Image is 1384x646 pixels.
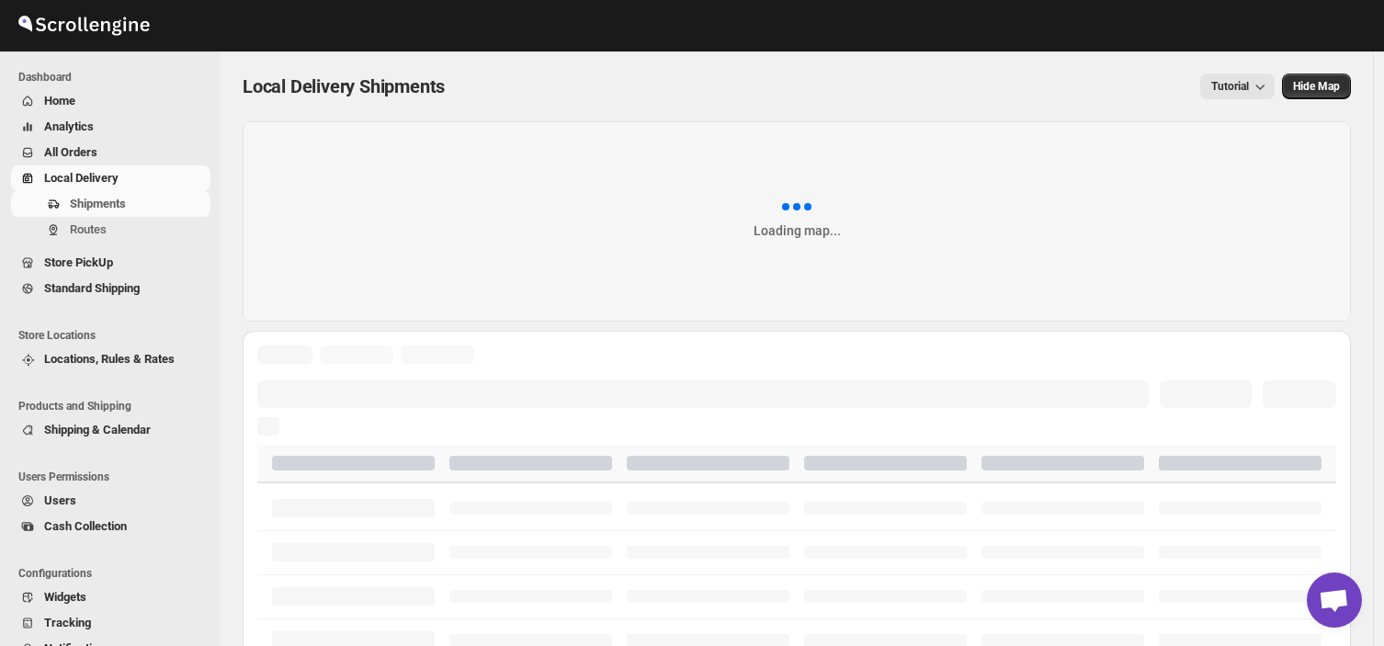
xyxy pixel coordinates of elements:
button: Routes [11,217,210,243]
span: Configurations [18,566,211,581]
span: Products and Shipping [18,399,211,414]
span: Local Delivery Shipments [243,75,445,97]
a: Open chat [1307,572,1362,628]
button: All Orders [11,140,210,165]
span: Hide Map [1293,79,1340,94]
span: Home [44,94,75,108]
button: Widgets [11,584,210,610]
button: Cash Collection [11,514,210,539]
button: Home [11,88,210,114]
span: Users [44,493,76,507]
button: Locations, Rules & Rates [11,346,210,372]
span: Store Locations [18,328,211,343]
span: Widgets [44,590,86,604]
span: Local Delivery [44,171,119,185]
button: Analytics [11,114,210,140]
button: Map action label [1282,74,1351,99]
span: Dashboard [18,70,211,85]
span: Tutorial [1211,80,1249,93]
span: Cash Collection [44,519,127,533]
button: Tutorial [1200,74,1275,99]
span: Store PickUp [44,255,113,269]
span: Analytics [44,119,94,133]
button: Shipments [11,191,210,217]
span: Shipments [70,197,126,210]
span: Standard Shipping [44,281,140,295]
button: Tracking [11,610,210,636]
span: All Orders [44,145,97,159]
span: Users Permissions [18,470,211,484]
span: Shipping & Calendar [44,423,151,436]
span: Tracking [44,616,91,629]
button: Shipping & Calendar [11,417,210,443]
div: Loading map... [754,221,841,240]
span: Locations, Rules & Rates [44,352,175,366]
span: Routes [70,222,107,236]
button: Users [11,488,210,514]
